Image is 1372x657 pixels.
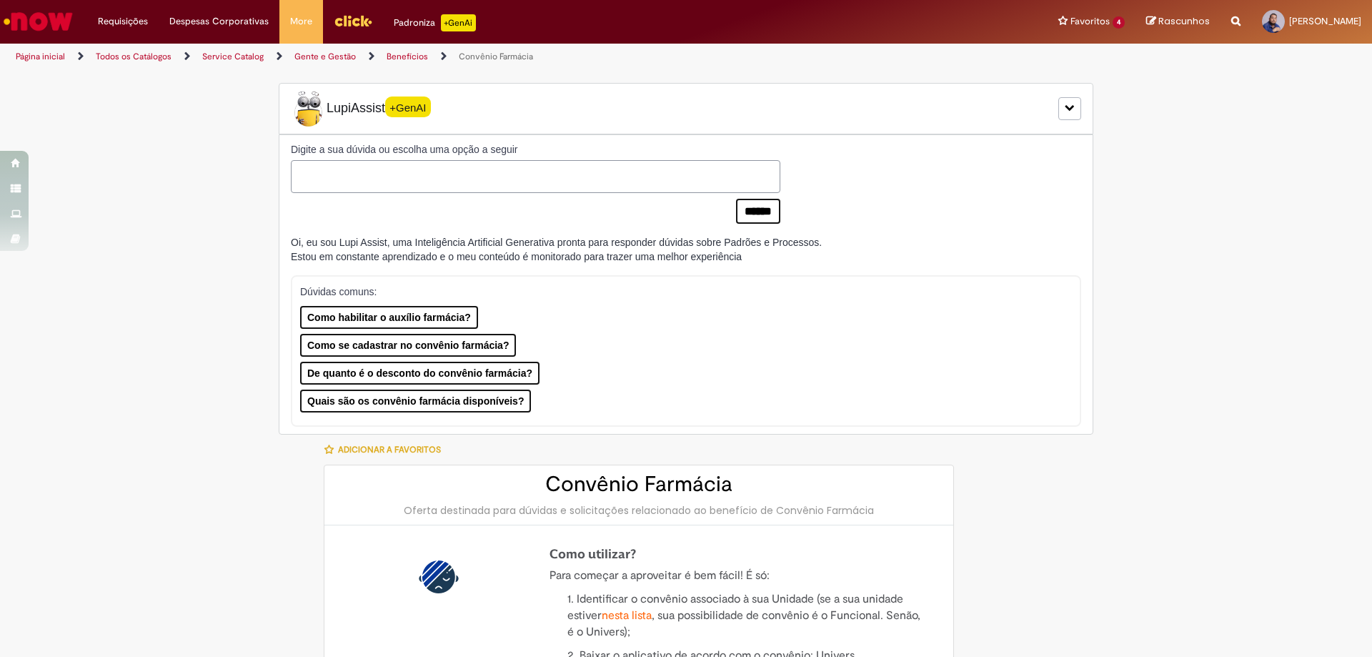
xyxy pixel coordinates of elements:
a: Página inicial [16,51,65,62]
span: 4 [1113,16,1125,29]
p: Para começar a aproveitar é bem fácil! É só: [550,568,928,584]
button: Adicionar a Favoritos [324,435,449,465]
h4: Como utilizar? [550,547,928,561]
a: Benefícios [387,51,428,62]
div: Padroniza [394,14,476,31]
img: ServiceNow [1,7,75,36]
span: More [290,14,312,29]
a: Convênio Farmácia [459,51,533,62]
span: Adicionar a Favoritos [338,444,441,455]
img: Convênio Farmácia [416,554,462,600]
a: Todos os Catálogos [96,51,171,62]
button: De quanto é o desconto do convênio farmácia? [300,362,540,385]
span: +GenAI [385,97,431,117]
button: Como habilitar o auxílio farmácia? [300,306,478,329]
button: Como se cadastrar no convênio farmácia? [300,334,516,357]
label: Digite a sua dúvida ou escolha uma opção a seguir [291,142,780,157]
div: Oferta destinada para dúvidas e solicitações relacionado ao benefício de Convênio Farmácia [339,503,939,518]
img: click_logo_yellow_360x200.png [334,10,372,31]
a: Rascunhos [1146,15,1210,29]
a: Service Catalog [202,51,264,62]
span: Requisições [98,14,148,29]
span: Despesas Corporativas [169,14,269,29]
span: [PERSON_NAME] [1289,15,1361,27]
button: Quais são os convênio farmácia disponíveis? [300,390,531,413]
img: Lupi [291,91,327,127]
p: 1. Identificar o convênio associado à sua Unidade (se a sua unidade estiver , sua possibilidade d... [567,591,928,641]
p: Dúvidas comuns: [300,285,1053,299]
a: nesta lista [602,608,652,623]
span: Rascunhos [1158,14,1210,28]
div: Oi, eu sou Lupi Assist, uma Inteligência Artificial Generativa pronta para responder dúvidas sobr... [291,235,822,264]
a: Gente e Gestão [294,51,356,62]
div: LupiLupiAssist+GenAI [279,83,1093,134]
p: +GenAi [441,14,476,31]
ul: Trilhas de página [11,44,904,70]
span: LupiAssist [291,91,431,127]
span: Favoritos [1070,14,1110,29]
h2: Convênio Farmácia [339,473,939,496]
